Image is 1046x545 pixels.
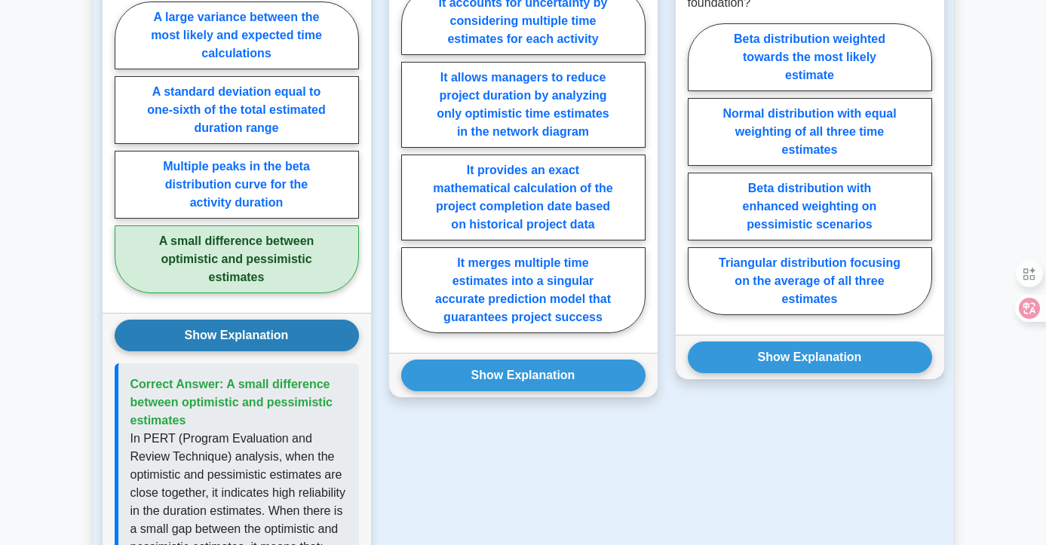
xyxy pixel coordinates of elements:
label: Multiple peaks in the beta distribution curve for the activity duration [115,151,359,219]
span: Correct Answer: A small difference between optimistic and pessimistic estimates [130,378,333,427]
label: Triangular distribution focusing on the average of all three estimates [688,247,932,315]
label: A small difference between optimistic and pessimistic estimates [115,225,359,293]
label: Normal distribution with equal weighting of all three time estimates [688,98,932,166]
button: Show Explanation [401,360,646,391]
label: It allows managers to reduce project duration by analyzing only optimistic time estimates in the ... [401,62,646,148]
button: Show Explanation [688,341,932,373]
label: It merges multiple time estimates into a singular accurate prediction model that guarantees proje... [401,247,646,333]
label: A standard deviation equal to one-sixth of the total estimated duration range [115,76,359,144]
label: A large variance between the most likely and expected time calculations [115,2,359,69]
button: Show Explanation [115,320,359,351]
label: Beta distribution weighted towards the most likely estimate [688,23,932,91]
label: It provides an exact mathematical calculation of the project completion date based on historical ... [401,155,646,240]
label: Beta distribution with enhanced weighting on pessimistic scenarios [688,173,932,240]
